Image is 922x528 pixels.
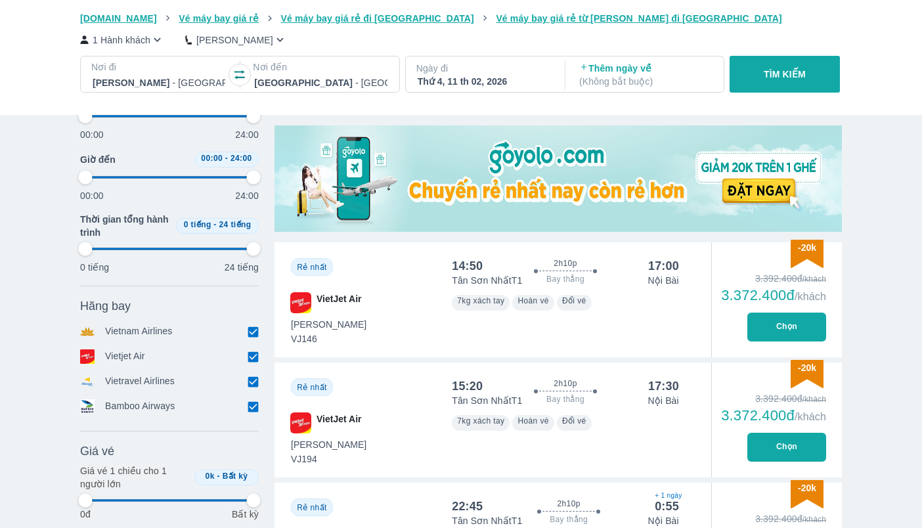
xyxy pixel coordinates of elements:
[721,272,826,285] div: 3.392.400đ
[274,125,842,232] img: media-0
[291,452,366,466] span: VJ194
[791,360,823,388] img: discount
[418,75,550,88] div: Thứ 4, 11 th 02, 2026
[223,472,248,481] span: Bất kỳ
[317,292,361,313] span: VietJet Air
[105,374,175,389] p: Vietravel Airlines
[253,60,388,74] p: Nơi đến
[416,62,552,75] p: Ngày đi
[554,258,577,269] span: 2h10p
[562,296,586,305] span: Đổi vé
[80,508,91,521] p: 0đ
[217,472,220,481] span: -
[297,263,326,272] span: Rẻ nhất
[517,296,549,305] span: Hoàn vé
[213,220,216,229] span: -
[721,392,826,405] div: 3.392.400đ
[764,68,806,81] p: TÌM KIẾM
[80,12,842,25] nav: breadcrumb
[91,60,227,74] p: Nơi đi
[457,296,504,305] span: 7kg xách tay
[219,220,252,229] span: 24 tiếng
[105,349,145,364] p: Vietjet Air
[80,189,104,202] p: 00:00
[179,13,259,24] span: Vé máy bay giá rẻ
[291,332,366,345] span: VJ146
[648,394,678,407] p: Nội Bài
[791,240,823,268] img: discount
[225,154,228,163] span: -
[655,491,679,501] span: + 1 ngày
[496,13,782,24] span: Vé máy bay giá rẻ từ [PERSON_NAME] đi [GEOGRAPHIC_DATA]
[80,464,189,491] p: Giá vé 1 chiều cho 1 người lớn
[290,292,311,313] img: VJ
[648,274,678,287] p: Nội Bài
[290,412,311,433] img: VJ
[235,128,259,141] p: 24:00
[791,480,823,508] img: discount
[730,56,839,93] button: TÌM KIẾM
[798,363,816,373] span: -20k
[798,483,816,493] span: -20k
[655,498,679,514] div: 0:55
[517,416,549,426] span: Hoàn vé
[452,378,483,394] div: 15:20
[235,189,259,202] p: 24:00
[562,416,586,426] span: Đổi vé
[721,288,826,303] div: 3.372.400đ
[93,33,150,47] p: 1 Hành khách
[648,514,678,527] p: Nội Bài
[80,298,131,314] span: Hãng bay
[230,154,252,163] span: 24:00
[795,291,826,302] span: /khách
[201,154,223,163] span: 00:00
[795,411,826,422] span: /khách
[747,313,826,341] button: Chọn
[196,33,273,47] p: [PERSON_NAME]
[291,438,366,451] span: [PERSON_NAME]
[80,213,171,239] span: Thời gian tổng hành trình
[281,13,474,24] span: Vé máy bay giá rẻ đi [GEOGRAPHIC_DATA]
[747,433,826,462] button: Chọn
[185,33,287,47] button: [PERSON_NAME]
[452,514,522,527] p: Tân Sơn Nhất T1
[579,62,712,88] p: Thêm ngày về
[291,318,366,331] span: [PERSON_NAME]
[457,416,504,426] span: 7kg xách tay
[579,75,712,88] p: ( Không bắt buộc )
[452,274,522,287] p: Tân Sơn Nhất T1
[80,261,109,274] p: 0 tiếng
[297,383,326,392] span: Rẻ nhất
[206,472,215,481] span: 0k
[648,378,679,394] div: 17:30
[105,399,175,414] p: Bamboo Airways
[225,261,259,274] p: 24 tiếng
[648,258,679,274] div: 17:00
[80,443,114,459] span: Giá vé
[557,498,580,509] span: 2h10p
[798,242,816,253] span: -20k
[452,394,522,407] p: Tân Sơn Nhất T1
[80,33,164,47] button: 1 Hành khách
[452,258,483,274] div: 14:50
[232,508,259,521] p: Bất kỳ
[184,220,211,229] span: 0 tiếng
[721,512,826,525] div: 3.392.400đ
[80,128,104,141] p: 00:00
[105,324,173,339] p: Vietnam Airlines
[721,408,826,424] div: 3.372.400đ
[452,498,483,514] div: 22:45
[80,13,157,24] span: [DOMAIN_NAME]
[80,153,116,166] span: Giờ đến
[317,412,361,433] span: VietJet Air
[297,503,326,512] span: Rẻ nhất
[554,378,577,389] span: 2h10p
